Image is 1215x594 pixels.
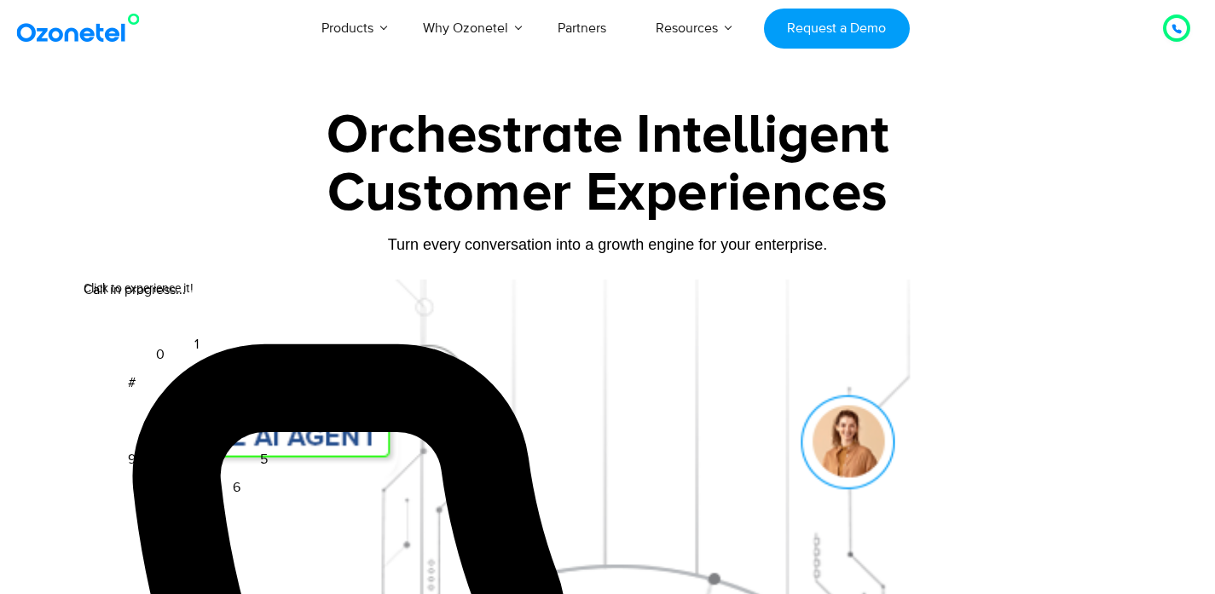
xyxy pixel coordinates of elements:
[194,487,201,508] div: 7
[128,372,136,393] div: #
[156,477,164,498] div: 8
[84,280,1141,300] div: Call in progress...
[764,9,910,49] a: Request a Demo
[194,334,199,355] div: 1
[84,280,194,297] div: Click to experience it!
[75,235,1141,254] div: Turn every conversation into a growth engine for your enterprise.
[233,477,240,498] div: 6
[75,108,1141,163] div: Orchestrate Intelligent
[156,344,165,365] div: 0
[271,411,279,431] div: 4
[75,153,1141,234] div: Customer Experiences
[128,449,136,470] div: 9
[260,449,268,470] div: 5
[260,372,268,393] div: 3
[233,344,240,365] div: 2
